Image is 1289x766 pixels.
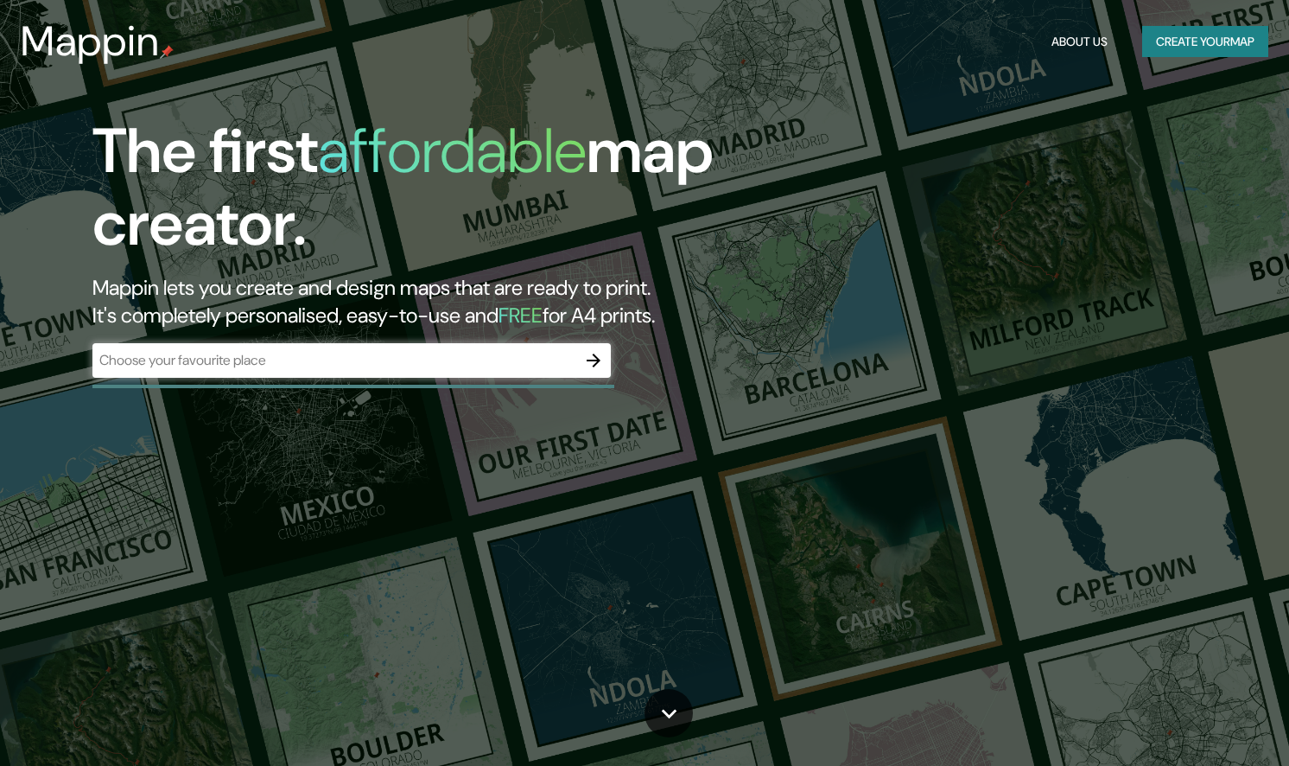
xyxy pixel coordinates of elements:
button: Create yourmap [1142,26,1268,58]
h1: The first map creator. [92,115,737,274]
h3: Mappin [21,17,160,66]
h1: affordable [318,111,587,191]
button: About Us [1045,26,1114,58]
h2: Mappin lets you create and design maps that are ready to print. It's completely personalised, eas... [92,274,737,329]
h5: FREE [498,302,543,329]
input: Choose your favourite place [92,350,576,370]
img: mappin-pin [160,45,174,59]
